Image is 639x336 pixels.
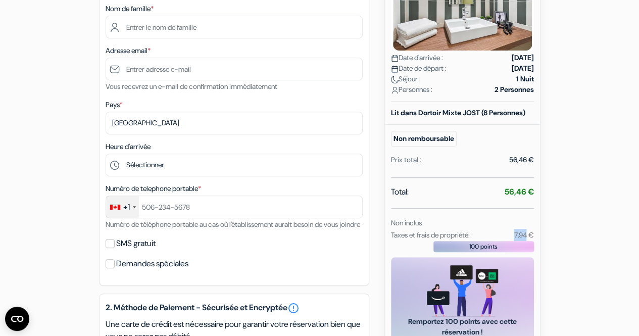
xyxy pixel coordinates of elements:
label: Numéro de telephone portable [106,183,201,194]
label: Nom de famille [106,4,154,14]
small: Vous recevrez un e-mail de confirmation immédiatement [106,82,277,91]
div: +1 [123,201,130,213]
a: error_outline [287,302,300,314]
img: user_icon.svg [391,86,399,94]
label: Heure d'arrivée [106,141,151,152]
span: Séjour : [391,74,421,84]
strong: 1 Nuit [516,74,534,84]
small: Taxes et frais de propriété: [391,230,470,239]
h5: 2. Méthode de Paiement - Sécurisée et Encryptée [106,302,363,314]
b: Lit dans Dortoir Mixte JOST (8 Personnes) [391,108,525,117]
label: Adresse email [106,45,151,56]
span: Total: [391,186,409,198]
strong: [DATE] [512,53,534,63]
div: 56,46 € [509,155,534,165]
small: Numéro de téléphone portable au cas où l'établissement aurait besoin de vous joindre [106,220,360,229]
input: Entrer adresse e-mail [106,58,363,80]
span: 100 points [469,242,498,251]
img: calendar.svg [391,55,399,62]
strong: 56,46 € [505,186,534,197]
img: gift_card_hero_new.png [427,265,498,316]
span: Date d'arrivée : [391,53,443,63]
div: Prix total : [391,155,421,165]
button: Open CMP widget [5,307,29,331]
span: Personnes : [391,84,432,95]
small: Non remboursable [391,131,457,147]
label: SMS gratuit [116,236,156,251]
label: Demandes spéciales [116,257,188,271]
img: moon.svg [391,76,399,83]
small: Non inclus [391,218,422,227]
label: Pays [106,100,122,110]
div: Canada: +1 [106,196,139,218]
img: calendar.svg [391,65,399,73]
span: Date de départ : [391,63,447,74]
input: 506-234-5678 [106,196,363,218]
strong: [DATE] [512,63,534,74]
input: Entrer le nom de famille [106,16,363,38]
small: 7,94 € [514,230,533,239]
strong: 2 Personnes [495,84,534,95]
